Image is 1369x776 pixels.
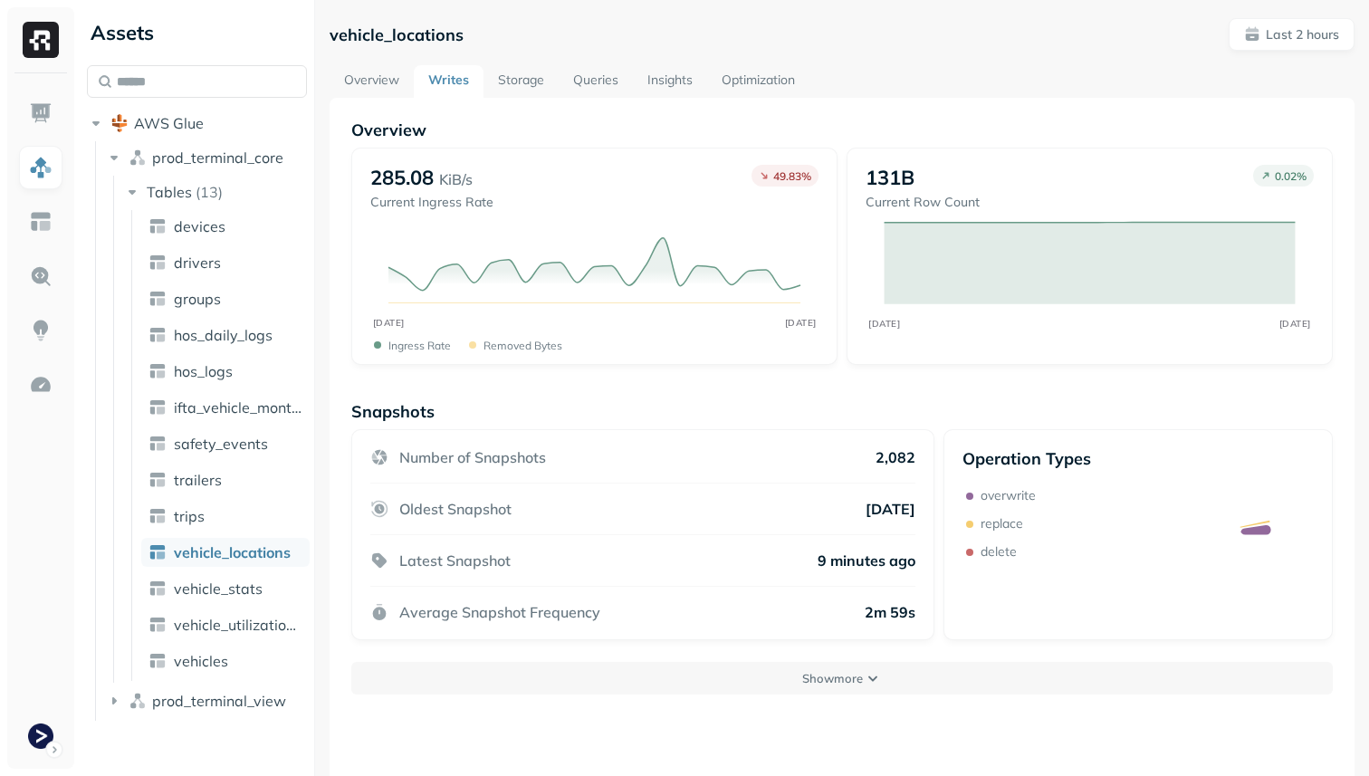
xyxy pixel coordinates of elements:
[962,448,1091,469] p: Operation Types
[174,580,263,598] span: vehicle_stats
[148,543,167,561] img: table
[148,398,167,417] img: table
[148,652,167,670] img: table
[174,507,205,525] span: trips
[174,543,291,561] span: vehicle_locations
[174,652,228,670] span: vehicles
[148,580,167,598] img: table
[141,538,310,567] a: vehicle_locations
[141,574,310,603] a: vehicle_stats
[414,65,483,98] a: Writes
[174,398,302,417] span: ifta_vehicle_months
[123,177,309,206] button: Tables(13)
[141,284,310,313] a: groups
[141,647,310,675] a: vehicles
[1279,318,1311,329] tspan: [DATE]
[141,465,310,494] a: trailers
[388,339,451,352] p: Ingress Rate
[981,515,1023,532] p: replace
[29,319,53,342] img: Insights
[483,65,559,98] a: Storage
[1275,169,1307,183] p: 0.02 %
[29,101,53,125] img: Dashboard
[174,290,221,308] span: groups
[876,448,915,466] p: 2,082
[399,603,600,621] p: Average Snapshot Frequency
[148,507,167,525] img: table
[868,318,900,329] tspan: [DATE]
[981,543,1017,560] p: delete
[28,723,53,749] img: Terminal
[773,169,811,183] p: 49.83 %
[784,317,816,329] tspan: [DATE]
[141,393,310,422] a: ifta_vehicle_months
[330,65,414,98] a: Overview
[87,109,307,138] button: AWS Glue
[174,326,273,344] span: hos_daily_logs
[152,148,283,167] span: prod_terminal_core
[148,254,167,272] img: table
[105,686,308,715] button: prod_terminal_view
[87,18,307,47] div: Assets
[129,692,147,710] img: namespace
[152,692,286,710] span: prod_terminal_view
[399,448,546,466] p: Number of Snapshots
[174,217,225,235] span: devices
[372,317,404,329] tspan: [DATE]
[129,148,147,167] img: namespace
[23,22,59,58] img: Ryft
[866,194,980,211] p: Current Row Count
[439,168,473,190] p: KiB/s
[866,165,914,190] p: 131B
[141,502,310,531] a: trips
[148,217,167,235] img: table
[141,610,310,639] a: vehicle_utilization_day
[148,326,167,344] img: table
[399,500,512,518] p: Oldest Snapshot
[370,194,493,211] p: Current Ingress Rate
[141,248,310,277] a: drivers
[866,500,915,518] p: [DATE]
[141,212,310,241] a: devices
[148,616,167,634] img: table
[483,339,562,352] p: Removed bytes
[865,603,915,621] p: 2m 59s
[148,362,167,380] img: table
[370,165,434,190] p: 285.08
[29,373,53,397] img: Optimization
[29,210,53,234] img: Asset Explorer
[399,551,511,570] p: Latest Snapshot
[1229,18,1355,51] button: Last 2 hours
[174,435,268,453] span: safety_events
[196,183,223,201] p: ( 13 )
[147,183,192,201] span: Tables
[174,362,233,380] span: hos_logs
[802,670,863,687] p: Show more
[351,401,435,422] p: Snapshots
[148,435,167,453] img: table
[818,551,915,570] p: 9 minutes ago
[351,662,1333,695] button: Showmore
[174,254,221,272] span: drivers
[141,429,310,458] a: safety_events
[707,65,809,98] a: Optimization
[174,616,302,634] span: vehicle_utilization_day
[351,120,1333,140] p: Overview
[134,114,204,132] span: AWS Glue
[174,471,222,489] span: trailers
[105,143,308,172] button: prod_terminal_core
[330,24,464,45] p: vehicle_locations
[981,487,1036,504] p: overwrite
[148,471,167,489] img: table
[110,114,129,132] img: root
[633,65,707,98] a: Insights
[141,357,310,386] a: hos_logs
[1266,26,1339,43] p: Last 2 hours
[559,65,633,98] a: Queries
[29,156,53,179] img: Assets
[141,321,310,350] a: hos_daily_logs
[148,290,167,308] img: table
[29,264,53,288] img: Query Explorer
